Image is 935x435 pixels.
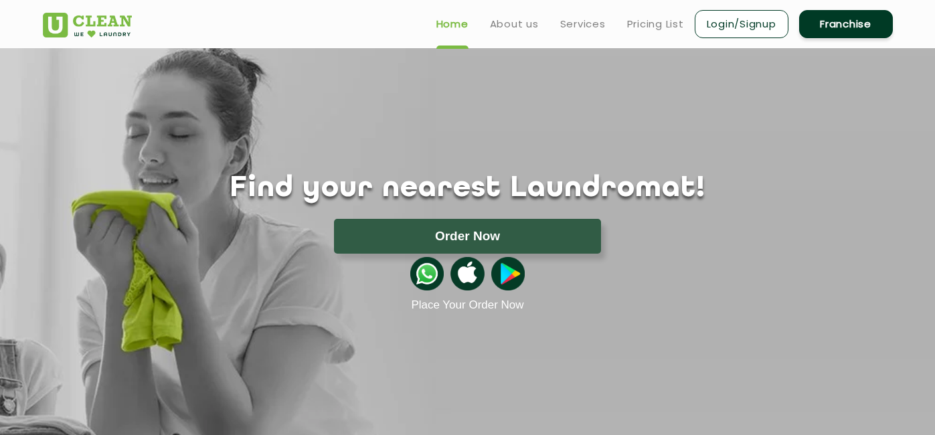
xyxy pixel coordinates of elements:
a: Login/Signup [695,10,788,38]
a: Pricing List [627,16,684,32]
button: Order Now [334,219,601,254]
a: Services [560,16,606,32]
img: UClean Laundry and Dry Cleaning [43,13,132,37]
h1: Find your nearest Laundromat! [33,172,903,205]
img: whatsappicon.png [410,257,444,290]
a: Place Your Order Now [411,298,523,312]
img: playstoreicon.png [491,257,525,290]
a: Home [436,16,469,32]
a: Franchise [799,10,893,38]
a: About us [490,16,539,32]
img: apple-icon.png [450,257,484,290]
